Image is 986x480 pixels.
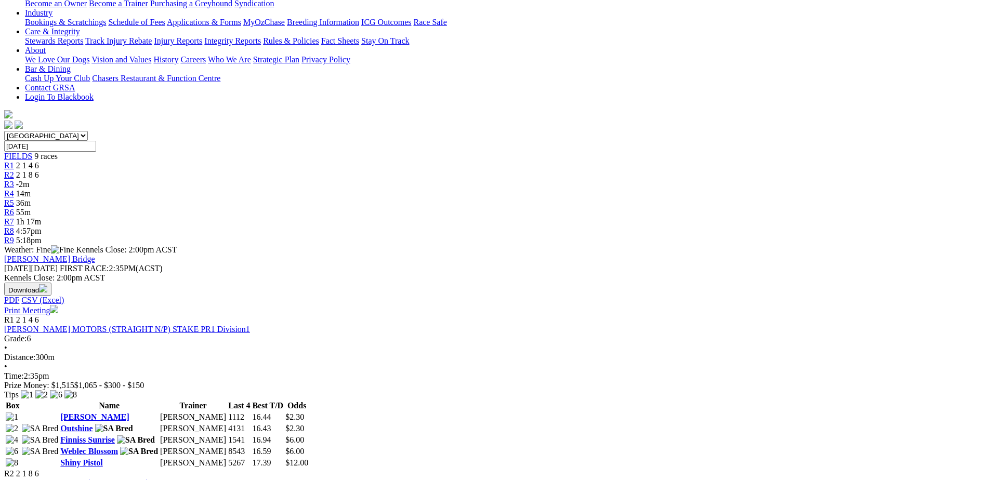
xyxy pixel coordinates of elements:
a: Shiny Pistol [60,458,102,467]
img: 6 [6,447,18,456]
th: Odds [285,401,309,411]
span: 5:18pm [16,236,42,245]
a: R2 [4,170,14,179]
button: Download [4,283,51,296]
div: Industry [25,18,982,27]
td: 17.39 [252,458,284,468]
span: $6.00 [285,447,304,456]
span: • [4,362,7,371]
span: Kennels Close: 2:00pm ACST [76,245,177,254]
td: 1541 [228,435,251,445]
a: R8 [4,226,14,235]
span: 2 1 8 6 [16,170,39,179]
td: 16.59 [252,446,284,457]
td: 4131 [228,423,251,434]
img: 8 [64,390,77,399]
div: 6 [4,334,982,343]
th: Trainer [160,401,227,411]
th: Best T/D [252,401,284,411]
td: [PERSON_NAME] [160,458,227,468]
a: R1 [4,161,14,170]
span: Tips [4,390,19,399]
img: SA Bred [95,424,133,433]
img: printer.svg [50,305,58,313]
a: Who We Are [208,55,251,64]
span: R1 [4,315,14,324]
a: Integrity Reports [204,36,261,45]
span: [DATE] [4,264,31,273]
span: R6 [4,208,14,217]
a: Print Meeting [4,306,58,315]
span: Grade: [4,334,27,343]
span: R2 [4,469,14,478]
td: 16.44 [252,412,284,422]
span: 2:35PM(ACST) [60,264,163,273]
span: 1h 17m [16,217,41,226]
img: SA Bred [120,447,158,456]
div: Download [4,296,982,305]
a: Weblec Blossom [60,447,118,456]
a: Care & Integrity [25,27,80,36]
td: 16.94 [252,435,284,445]
span: Box [6,401,20,410]
img: 2 [6,424,18,433]
td: [PERSON_NAME] [160,423,227,434]
div: Prize Money: $1,515 [4,381,982,390]
div: Kennels Close: 2:00pm ACST [4,273,982,283]
a: We Love Our Dogs [25,55,89,64]
a: Contact GRSA [25,83,75,92]
span: 4:57pm [16,226,42,235]
span: $2.30 [285,424,304,433]
a: R3 [4,180,14,189]
a: R5 [4,198,14,207]
a: [PERSON_NAME] [60,412,129,421]
td: 5267 [228,458,251,468]
img: Fine [51,245,74,255]
span: 2 1 4 6 [16,161,39,170]
div: 300m [4,353,982,362]
a: Careers [180,55,206,64]
th: Last 4 [228,401,251,411]
div: About [25,55,982,64]
img: facebook.svg [4,121,12,129]
img: 4 [6,435,18,445]
td: 16.43 [252,423,284,434]
span: -2m [16,180,30,189]
td: [PERSON_NAME] [160,446,227,457]
a: Finniss Sunrise [60,435,114,444]
th: Name [60,401,159,411]
a: [PERSON_NAME] Bridge [4,255,95,263]
a: Schedule of Fees [108,18,165,26]
span: 36m [16,198,31,207]
a: Privacy Policy [301,55,350,64]
span: $1,065 - $300 - $150 [74,381,144,390]
span: [DATE] [4,264,58,273]
a: Bar & Dining [25,64,71,73]
span: R9 [4,236,14,245]
a: R7 [4,217,14,226]
img: download.svg [39,284,47,292]
a: Vision and Values [91,55,151,64]
span: Weather: Fine [4,245,76,254]
span: 55m [16,208,31,217]
a: Rules & Policies [263,36,319,45]
span: FIRST RACE: [60,264,109,273]
img: 1 [6,412,18,422]
img: logo-grsa-white.png [4,110,12,118]
input: Select date [4,141,96,152]
td: [PERSON_NAME] [160,412,227,422]
img: 2 [35,390,48,399]
span: $6.00 [285,435,304,444]
a: CSV (Excel) [21,296,64,304]
img: SA Bred [22,447,59,456]
a: Industry [25,8,52,17]
a: History [153,55,178,64]
div: 2:35pm [4,371,982,381]
a: Applications & Forms [167,18,241,26]
img: 6 [50,390,62,399]
a: About [25,46,46,55]
span: $2.30 [285,412,304,421]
